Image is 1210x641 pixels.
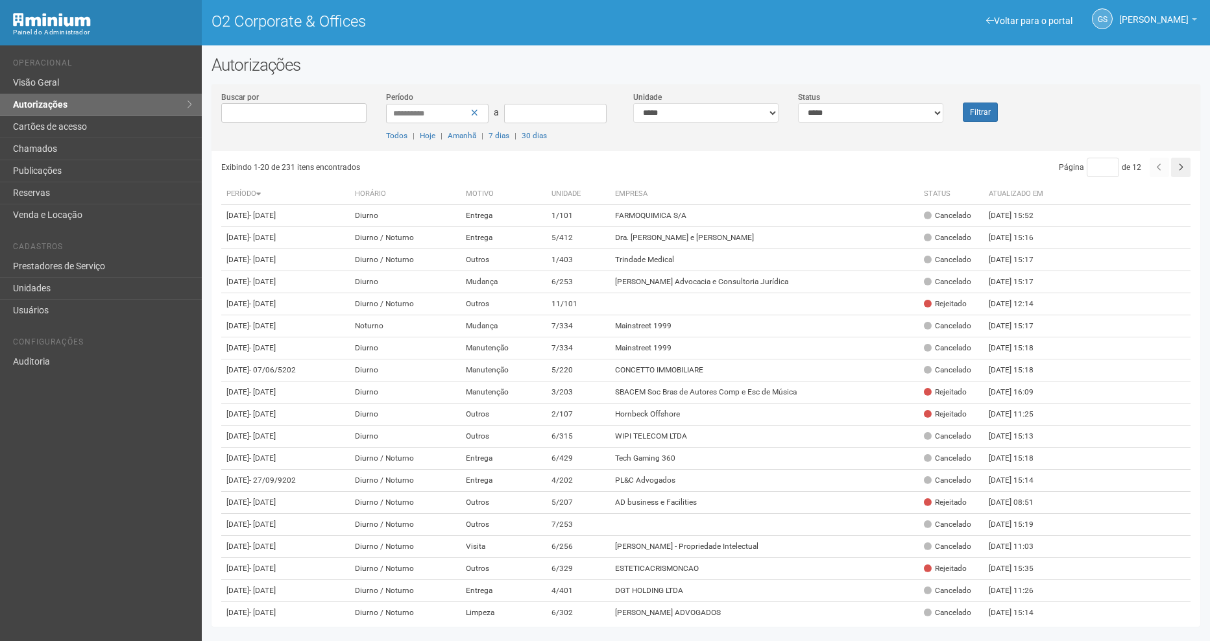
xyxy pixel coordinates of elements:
[221,580,350,602] td: [DATE]
[441,131,442,140] span: |
[924,453,971,464] div: Cancelado
[350,470,461,492] td: Diurno / Noturno
[461,404,546,426] td: Outros
[249,564,276,573] span: - [DATE]
[221,91,259,103] label: Buscar por
[610,184,919,205] th: Empresa
[461,381,546,404] td: Manutenção
[221,293,350,315] td: [DATE]
[610,315,919,337] td: Mainstreet 1999
[461,249,546,271] td: Outros
[924,387,967,398] div: Rejeitado
[350,558,461,580] td: Diurno / Noturno
[221,492,350,514] td: [DATE]
[350,381,461,404] td: Diurno
[350,315,461,337] td: Noturno
[984,205,1055,227] td: [DATE] 15:52
[221,158,707,177] div: Exibindo 1-20 de 231 itens encontrados
[924,409,967,420] div: Rejeitado
[610,470,919,492] td: PL&C Advogados
[546,293,610,315] td: 11/101
[610,271,919,293] td: [PERSON_NAME] Advocacia e Consultoria Jurídica
[461,184,546,205] th: Motivo
[249,233,276,242] span: - [DATE]
[221,602,350,624] td: [DATE]
[481,131,483,140] span: |
[610,536,919,558] td: [PERSON_NAME] - Propriedade Intelectual
[461,580,546,602] td: Entrega
[610,381,919,404] td: SBACEM Soc Bras de Autores Comp e Esc de Música
[350,337,461,359] td: Diurno
[924,232,971,243] div: Cancelado
[546,426,610,448] td: 6/315
[919,184,984,205] th: Status
[461,470,546,492] td: Entrega
[546,514,610,536] td: 7/253
[461,602,546,624] td: Limpeza
[546,404,610,426] td: 2/107
[546,249,610,271] td: 1/403
[610,337,919,359] td: Mainstreet 1999
[350,271,461,293] td: Diurno
[350,249,461,271] td: Diurno / Noturno
[249,476,296,485] span: - 27/09/9202
[461,293,546,315] td: Outros
[1119,16,1197,27] a: [PERSON_NAME]
[924,585,971,596] div: Cancelado
[610,404,919,426] td: Hornbeck Offshore
[546,337,610,359] td: 7/334
[249,343,276,352] span: - [DATE]
[350,514,461,536] td: Diurno / Noturno
[249,277,276,286] span: - [DATE]
[924,210,971,221] div: Cancelado
[461,359,546,381] td: Manutenção
[249,498,276,507] span: - [DATE]
[13,337,192,351] li: Configurações
[924,563,967,574] div: Rejeitado
[221,227,350,249] td: [DATE]
[386,131,407,140] a: Todos
[924,298,967,309] div: Rejeitado
[350,536,461,558] td: Diurno / Noturno
[984,558,1055,580] td: [DATE] 15:35
[986,16,1072,26] a: Voltar para o portal
[546,184,610,205] th: Unidade
[546,359,610,381] td: 5/220
[610,448,919,470] td: Tech Gaming 360
[221,205,350,227] td: [DATE]
[221,337,350,359] td: [DATE]
[489,131,509,140] a: 7 dias
[633,91,662,103] label: Unidade
[924,276,971,287] div: Cancelado
[386,91,413,103] label: Período
[924,431,971,442] div: Cancelado
[924,254,971,265] div: Cancelado
[249,211,276,220] span: - [DATE]
[984,580,1055,602] td: [DATE] 11:26
[984,249,1055,271] td: [DATE] 15:17
[984,184,1055,205] th: Atualizado em
[461,426,546,448] td: Outros
[924,365,971,376] div: Cancelado
[221,514,350,536] td: [DATE]
[610,249,919,271] td: Trindade Medical
[984,514,1055,536] td: [DATE] 15:19
[1092,8,1113,29] a: GS
[546,580,610,602] td: 4/401
[522,131,547,140] a: 30 dias
[212,55,1200,75] h2: Autorizações
[221,558,350,580] td: [DATE]
[350,580,461,602] td: Diurno / Noturno
[249,431,276,441] span: - [DATE]
[546,205,610,227] td: 1/101
[420,131,435,140] a: Hoje
[350,426,461,448] td: Diurno
[610,359,919,381] td: CONCETTO IMMOBILIARE
[221,470,350,492] td: [DATE]
[413,131,415,140] span: |
[461,514,546,536] td: Outros
[249,542,276,551] span: - [DATE]
[984,381,1055,404] td: [DATE] 16:09
[221,315,350,337] td: [DATE]
[461,492,546,514] td: Outros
